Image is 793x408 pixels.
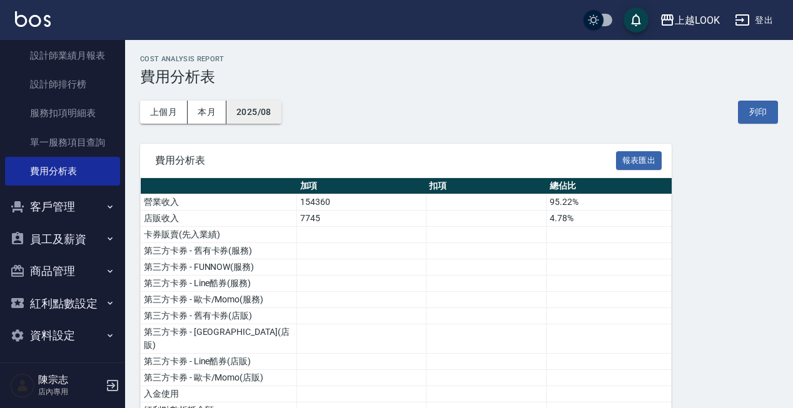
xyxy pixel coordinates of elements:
div: 上越LOOK [675,12,720,28]
td: 入金使用 [141,386,297,402]
td: 第三方卡券 - 歐卡/Momo(服務) [141,292,297,308]
th: 扣項 [426,178,547,194]
span: 費用分析表 [155,154,616,167]
button: 紅利點數設定 [5,287,120,320]
th: 總佔比 [547,178,672,194]
button: 2025/08 [226,101,281,124]
button: save [624,7,649,32]
a: 費用分析表 [5,157,120,186]
button: 列印 [738,101,778,124]
img: Person [10,373,35,398]
button: 上越LOOK [655,7,725,33]
td: 95.22% [547,194,672,211]
button: 報表匯出 [616,151,662,171]
button: 客戶管理 [5,191,120,223]
h2: Cost analysis Report [140,55,778,63]
td: 154360 [297,194,427,211]
h5: 陳宗志 [38,374,102,386]
td: 店販收入 [141,211,297,227]
td: 營業收入 [141,194,297,211]
th: 加項 [297,178,427,194]
button: 商品管理 [5,255,120,287]
a: 服務扣項明細表 [5,99,120,127]
td: 第三方卡券 - [GEOGRAPHIC_DATA](店販) [141,324,297,354]
a: 設計師排行榜 [5,70,120,99]
button: 員工及薪資 [5,223,120,256]
img: Logo [15,11,51,27]
td: 卡券販賣(先入業績) [141,227,297,243]
td: 第三方卡券 - Line酷券(店販) [141,354,297,370]
td: 7745 [297,211,427,227]
button: 上個月 [140,101,188,124]
a: 單一服務項目查詢 [5,128,120,157]
td: 第三方卡券 - 歐卡/Momo(店販) [141,370,297,386]
button: 資料設定 [5,319,120,352]
button: 登出 [730,9,778,32]
p: 店內專用 [38,386,102,397]
td: 第三方卡券 - Line酷券(服務) [141,276,297,292]
td: 第三方卡券 - FUNNOW(服務) [141,259,297,276]
td: 第三方卡券 - 舊有卡券(服務) [141,243,297,259]
td: 4.78% [547,211,672,227]
a: 設計師業績月報表 [5,41,120,70]
button: 本月 [188,101,226,124]
h3: 費用分析表 [140,68,778,86]
td: 第三方卡券 - 舊有卡券(店販) [141,308,297,324]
